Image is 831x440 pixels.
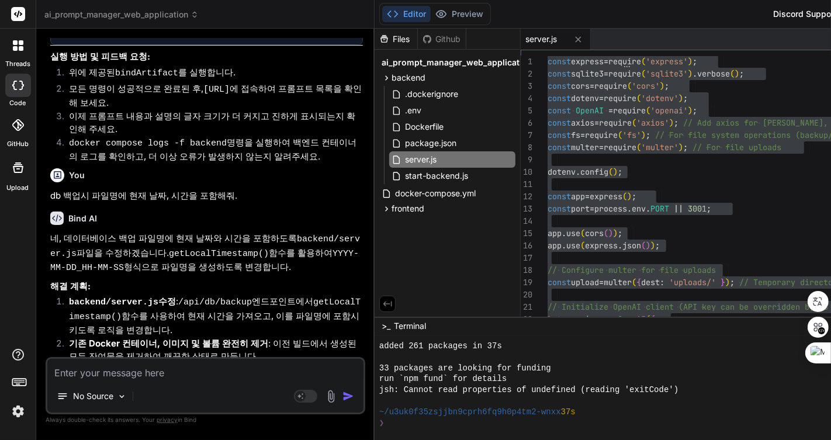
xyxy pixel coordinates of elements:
span: openai [562,314,590,324]
span: const [548,117,571,128]
div: 20 [521,289,532,301]
span: cors [585,228,604,238]
span: frontend [392,203,424,214]
span: dotenv [571,93,599,103]
span: app [548,228,562,238]
span: 'cors' [632,81,660,91]
span: let [548,314,562,324]
span: app [548,240,562,251]
div: 22 [521,313,532,325]
span: ( [608,167,613,177]
span: const [548,68,571,79]
span: sqlite3 [571,68,604,79]
span: new [599,314,613,324]
span: app [571,191,585,202]
div: 15 [521,227,532,240]
code: getLocalTimestamp() [169,249,269,259]
span: require [613,105,646,116]
span: ( [604,228,608,238]
span: port [571,203,590,214]
code: bindArtifact [115,68,178,78]
div: 11 [521,178,532,190]
span: axios [571,117,594,128]
span: = [590,314,594,324]
span: require [608,68,641,79]
span: = [599,93,604,103]
span: run `npm fund` for details [379,373,507,384]
strong: 실행 방법 및 피드백 요청: [50,51,150,62]
span: ( [627,81,632,91]
span: Terminal [394,320,426,332]
span: ) [688,56,692,67]
div: 16 [521,240,532,252]
span: . [618,240,622,251]
div: 6 [521,117,532,129]
span: . [627,203,632,214]
span: ; [692,56,697,67]
span: ❯ [379,418,385,429]
img: Pick Models [117,392,127,401]
span: ( [636,142,641,153]
span: 'openai' [650,105,688,116]
span: multer [604,277,632,287]
span: = [590,203,594,214]
span: // Initialize OpenAI client (API key can be overri [548,302,781,312]
span: const [548,203,571,214]
span: ; [646,130,650,140]
span: require [604,142,636,153]
span: : [660,277,664,287]
span: = [590,81,594,91]
span: ( [632,117,636,128]
div: Github [418,33,466,45]
span: ; [683,142,688,153]
span: ( [641,68,646,79]
span: ; [632,191,636,202]
span: require [608,56,641,67]
span: 37s [561,407,576,418]
span: backend [392,72,425,84]
span: ; [739,68,744,79]
span: = [604,56,608,67]
li: 이제 프롬프트 내용과 설명의 글자 크기가 더 커지고 진하게 표시되는지 확인해 주세요. [60,110,363,136]
span: dest [641,277,660,287]
img: icon [342,390,354,402]
span: { [650,314,655,324]
span: 'axios' [636,117,669,128]
label: code [10,98,26,108]
span: ; [674,117,678,128]
span: // Configure multer for file uploads [548,265,716,275]
div: 3 [521,80,532,92]
span: server.js [404,153,438,167]
span: const [548,142,571,153]
span: ( [730,68,735,79]
li: 모든 명령이 성공적으로 완료된 후, 에 접속하여 프롬프트 목록을 확인해 보세요. [60,82,363,110]
code: /api/db/backup [178,297,252,307]
span: . [692,68,697,79]
span: const [548,277,571,287]
span: ; [707,203,711,214]
label: Upload [7,183,29,193]
div: 1 [521,56,532,68]
div: 17 [521,252,532,264]
code: backend/server.js [50,234,360,259]
span: ; [618,228,622,238]
span: .dockerignore [404,87,459,101]
span: 'express' [646,56,688,67]
strong: 기존 Docker 컨테이너, 이미지 및 볼륨 완전히 제거 [69,338,268,349]
span: const [548,81,571,91]
span: OpenAI [618,314,646,324]
span: .env [404,103,423,117]
span: ) [660,81,664,91]
span: = [599,277,604,287]
span: ( [636,93,641,103]
div: 9 [521,154,532,166]
span: ) [641,130,646,140]
span: ) [627,191,632,202]
span: || [674,203,683,214]
span: = [594,117,599,128]
div: Files [375,33,417,45]
div: 10 [521,166,532,178]
span: docker-compose.yml [394,186,477,200]
span: start-backend.js [404,169,469,183]
span: ; [692,105,697,116]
